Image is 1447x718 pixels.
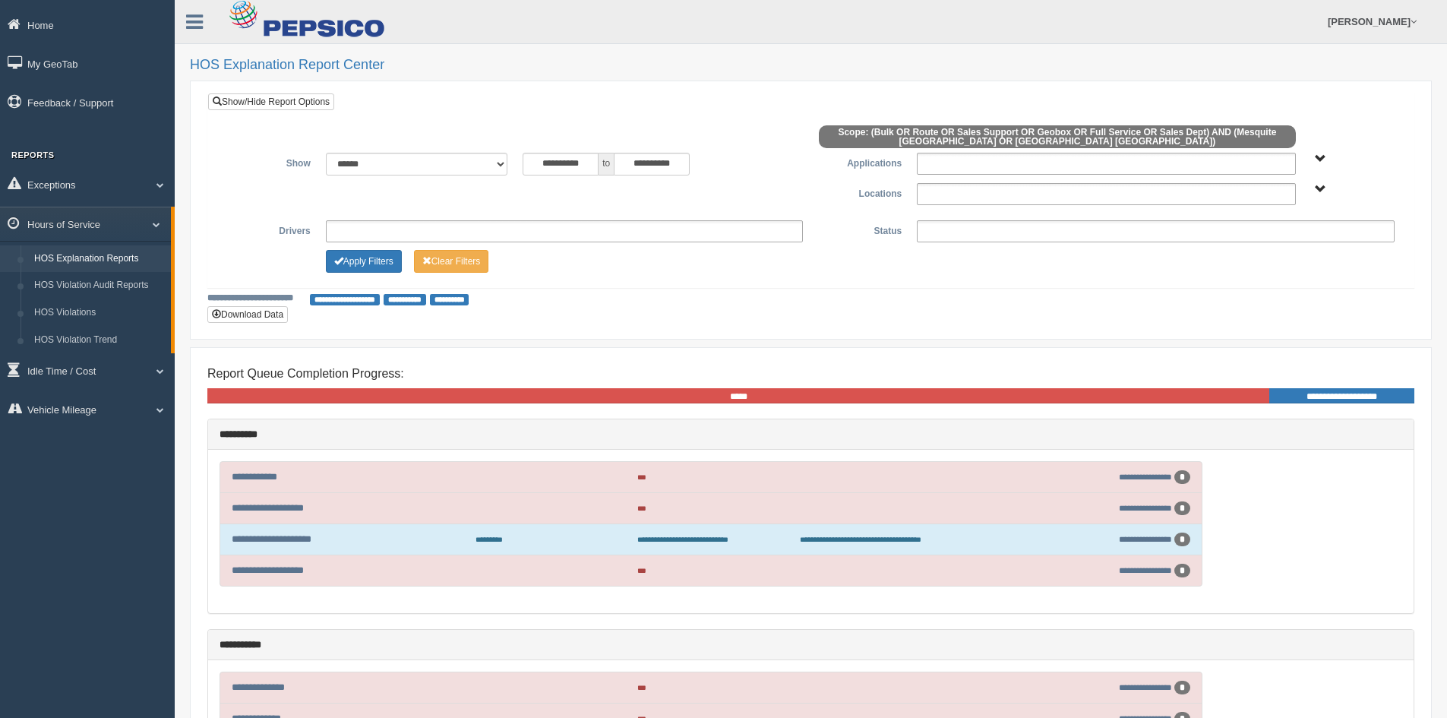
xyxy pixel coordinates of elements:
a: Show/Hide Report Options [208,93,334,110]
button: Change Filter Options [414,250,489,273]
button: Change Filter Options [326,250,402,273]
a: HOS Explanation Reports [27,245,171,273]
label: Show [220,153,318,171]
label: Applications [810,153,909,171]
label: Locations [811,183,910,201]
button: Download Data [207,306,288,323]
label: Status [810,220,909,239]
a: HOS Violation Trend [27,327,171,354]
span: Scope: (Bulk OR Route OR Sales Support OR Geobox OR Full Service OR Sales Dept) AND (Mesquite [GE... [819,125,1297,148]
h4: Report Queue Completion Progress: [207,367,1414,381]
h2: HOS Explanation Report Center [190,58,1432,73]
a: HOS Violations [27,299,171,327]
label: Drivers [220,220,318,239]
a: HOS Violation Audit Reports [27,272,171,299]
span: to [599,153,614,176]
